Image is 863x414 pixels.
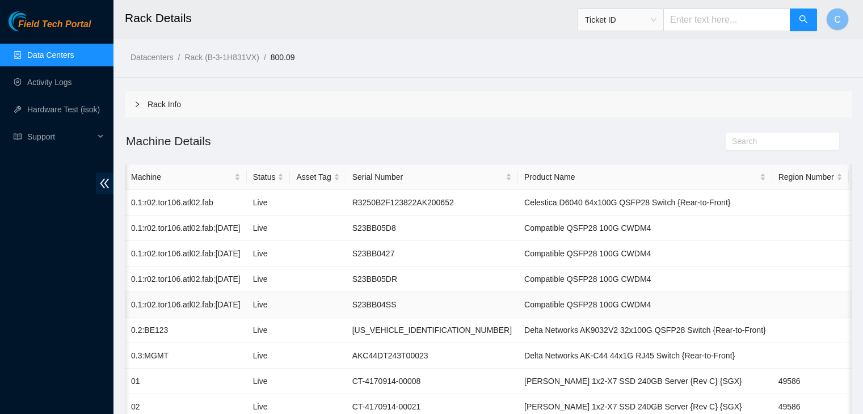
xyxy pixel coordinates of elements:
[130,53,173,62] a: Datacenters
[125,91,852,117] div: Rack Info
[518,241,772,267] td: Compatible QSFP28 100G CWDM4
[518,318,772,343] td: Delta Networks AK9032V2 32x100G QSFP28 Switch {Rear-to-Front}
[178,53,180,62] span: /
[346,343,518,369] td: AKC44DT243T00023
[125,369,247,394] td: 01
[585,11,656,28] span: Ticket ID
[271,53,295,62] a: 800.09
[27,125,94,148] span: Support
[27,78,72,87] a: Activity Logs
[346,241,518,267] td: S23BB0427
[27,50,74,60] a: Data Centers
[96,173,113,194] span: double-left
[518,369,772,394] td: [PERSON_NAME] 1x2-X7 SSD 240GB Server {Rev C} {SGX}
[346,318,518,343] td: [US_VEHICLE_IDENTIFICATION_NUMBER]
[518,190,772,216] td: Celestica D6040 64x100G QSFP28 Switch {Rear-to-Front}
[518,216,772,241] td: Compatible QSFP28 100G CWDM4
[834,12,841,27] span: C
[346,292,518,318] td: S23BB04SS
[247,369,291,394] td: Live
[247,318,291,343] td: Live
[264,53,266,62] span: /
[772,369,849,394] td: 49586
[125,292,247,318] td: 0.1:r02.tor106.atl02.fab:[DATE]
[518,343,772,369] td: Delta Networks AK-C44 44x1G RJ45 Switch {Rear-to-Front}
[346,369,518,394] td: CT-4170914-00008
[125,216,247,241] td: 0.1:r02.tor106.atl02.fab:[DATE]
[732,135,824,147] input: Search
[826,8,849,31] button: C
[663,9,790,31] input: Enter text here...
[14,133,22,141] span: read
[247,241,291,267] td: Live
[134,101,141,108] span: right
[346,267,518,292] td: S23BB05DR
[346,190,518,216] td: R3250B2F123822AK200652
[518,292,772,318] td: Compatible QSFP28 100G CWDM4
[184,53,259,62] a: Rack (B-3-1H831VX)
[125,267,247,292] td: 0.1:r02.tor106.atl02.fab:[DATE]
[9,20,91,35] a: Akamai TechnologiesField Tech Portal
[125,318,247,343] td: 0.2:BE123
[125,343,247,369] td: 0.3:MGMT
[790,9,817,31] button: search
[518,267,772,292] td: Compatible QSFP28 100G CWDM4
[27,105,100,114] a: Hardware Test (isok)
[247,343,291,369] td: Live
[247,292,291,318] td: Live
[9,11,57,31] img: Akamai Technologies
[18,19,91,30] span: Field Tech Portal
[346,216,518,241] td: S23BB05D8
[247,190,291,216] td: Live
[125,241,247,267] td: 0.1:r02.tor106.atl02.fab:[DATE]
[125,190,247,216] td: 0.1:r02.tor106.atl02.fab
[247,267,291,292] td: Live
[247,216,291,241] td: Live
[125,132,670,150] h2: Machine Details
[799,15,808,26] span: search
